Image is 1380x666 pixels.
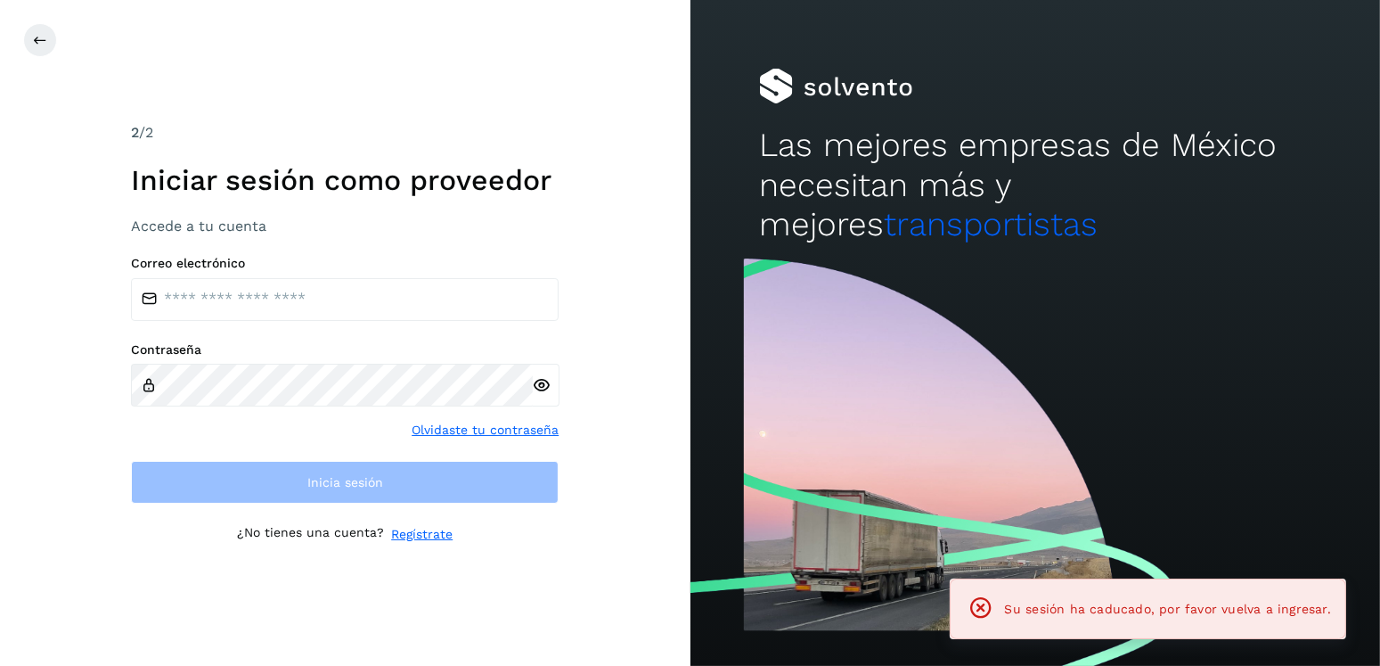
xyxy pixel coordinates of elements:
[131,256,559,271] label: Correo electrónico
[131,342,559,358] label: Contraseña
[759,126,1311,244] h2: Las mejores empresas de México necesitan más y mejores
[131,461,559,504] button: Inicia sesión
[412,421,559,440] a: Olvidaste tu contraseña
[131,124,139,141] span: 2
[307,476,383,489] span: Inicia sesión
[1005,602,1331,616] span: Su sesión ha caducado, por favor vuelva a ingresar.
[391,525,453,544] a: Regístrate
[237,525,384,544] p: ¿No tienes una cuenta?
[131,122,559,144] div: /2
[131,218,559,234] h3: Accede a tu cuenta
[884,205,1098,243] span: transportistas
[131,163,559,197] h1: Iniciar sesión como proveedor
